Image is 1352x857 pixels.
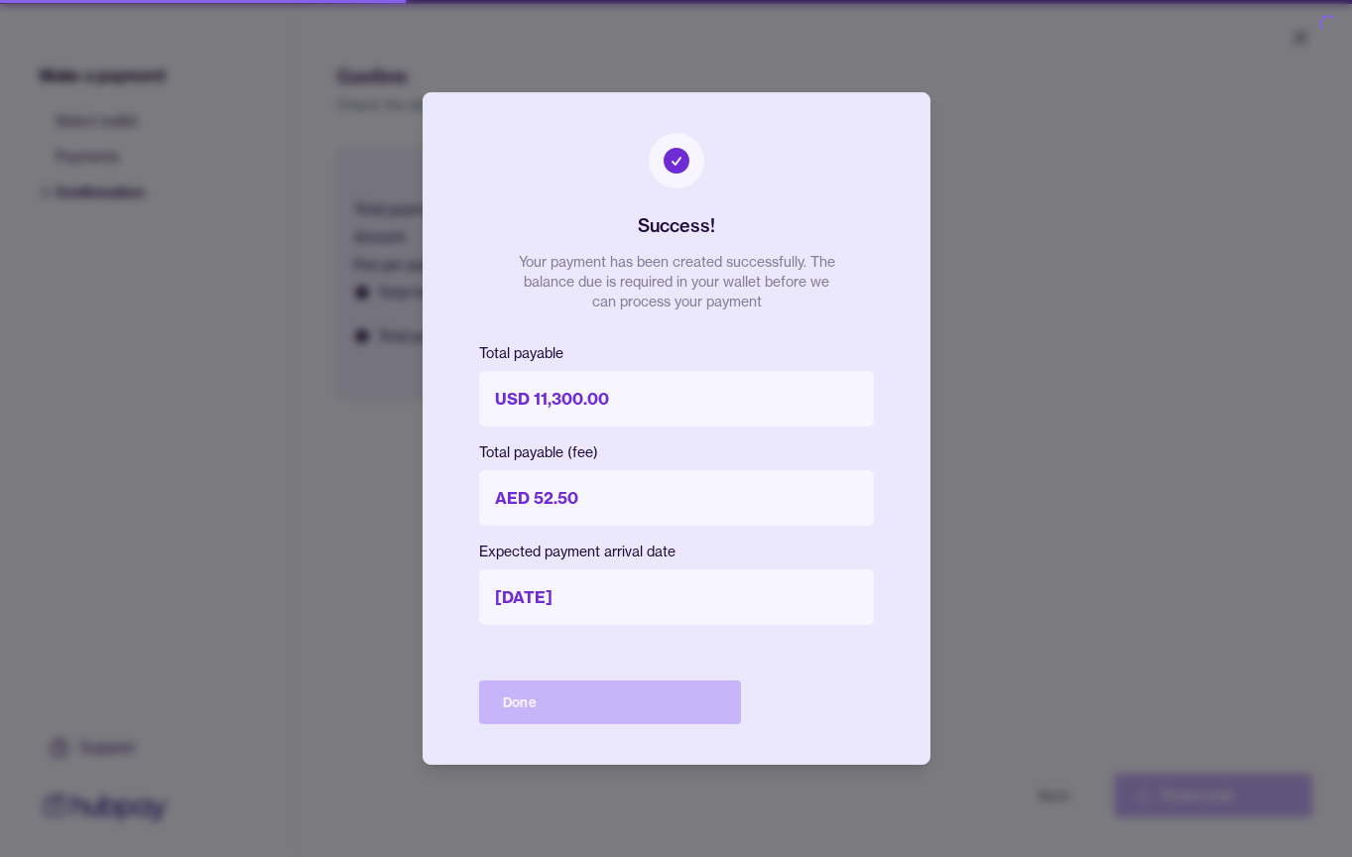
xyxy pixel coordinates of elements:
[479,569,874,625] p: [DATE]
[518,252,835,311] p: Your payment has been created successfully. The balance due is required in your wallet before we ...
[479,470,874,526] p: AED 52.50
[479,542,874,561] p: Expected payment arrival date
[479,343,874,363] p: Total payable
[479,371,874,427] p: USD 11,300.00
[638,212,715,240] h2: Success!
[479,442,874,462] p: Total payable (fee)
